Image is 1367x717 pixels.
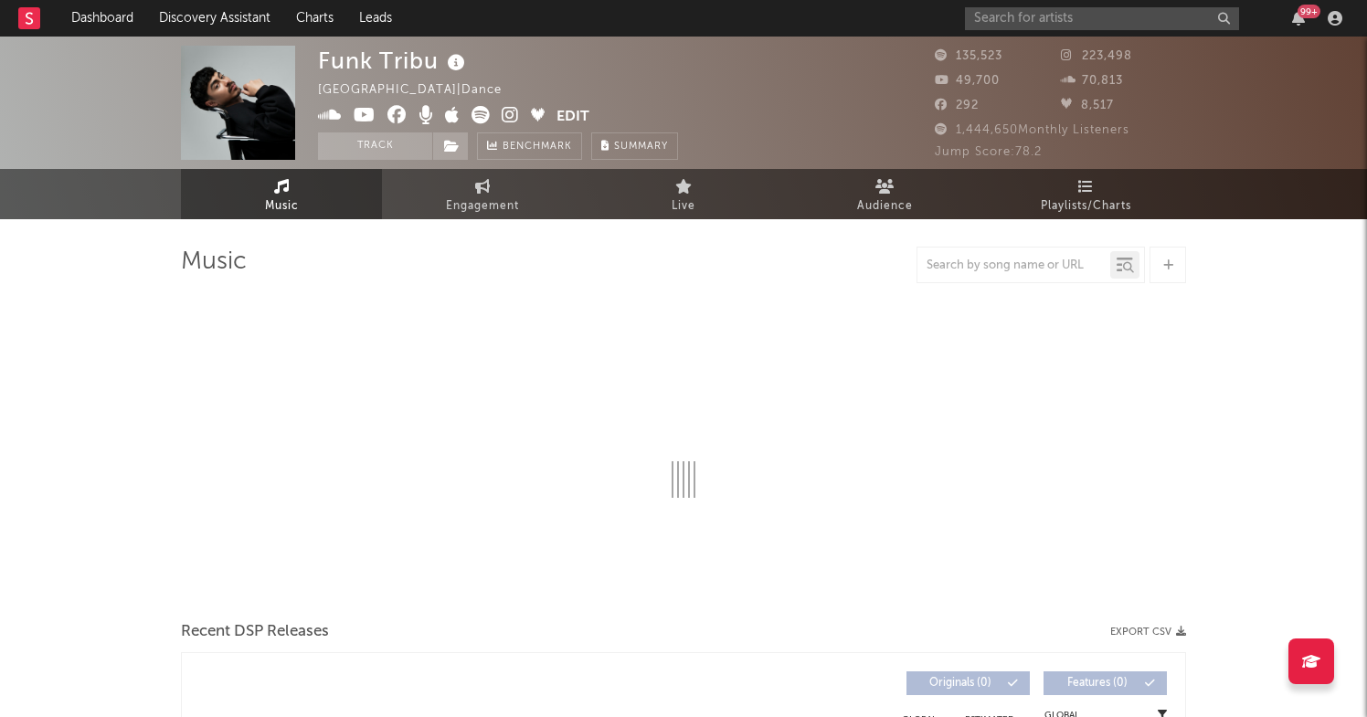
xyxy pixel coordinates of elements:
[318,46,470,76] div: Funk Tribu
[446,195,519,217] span: Engagement
[906,671,1030,695] button: Originals(0)
[857,195,913,217] span: Audience
[1061,100,1114,111] span: 8,517
[1061,50,1132,62] span: 223,498
[556,106,589,129] button: Edit
[672,195,695,217] span: Live
[583,169,784,219] a: Live
[181,621,329,643] span: Recent DSP Releases
[318,132,432,160] button: Track
[382,169,583,219] a: Engagement
[784,169,985,219] a: Audience
[965,7,1239,30] input: Search for artists
[503,136,572,158] span: Benchmark
[181,169,382,219] a: Music
[1298,5,1320,18] div: 99 +
[318,79,523,101] div: [GEOGRAPHIC_DATA] | Dance
[935,50,1002,62] span: 135,523
[591,132,678,160] button: Summary
[614,142,668,152] span: Summary
[1292,11,1305,26] button: 99+
[917,258,1110,273] input: Search by song name or URL
[1055,678,1139,689] span: Features ( 0 )
[477,132,582,160] a: Benchmark
[935,146,1042,158] span: Jump Score: 78.2
[918,678,1002,689] span: Originals ( 0 )
[1061,75,1123,87] span: 70,813
[1044,671,1167,695] button: Features(0)
[935,124,1129,136] span: 1,444,650 Monthly Listeners
[1110,627,1186,638] button: Export CSV
[935,100,979,111] span: 292
[935,75,1000,87] span: 49,700
[265,195,299,217] span: Music
[1041,195,1131,217] span: Playlists/Charts
[985,169,1186,219] a: Playlists/Charts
